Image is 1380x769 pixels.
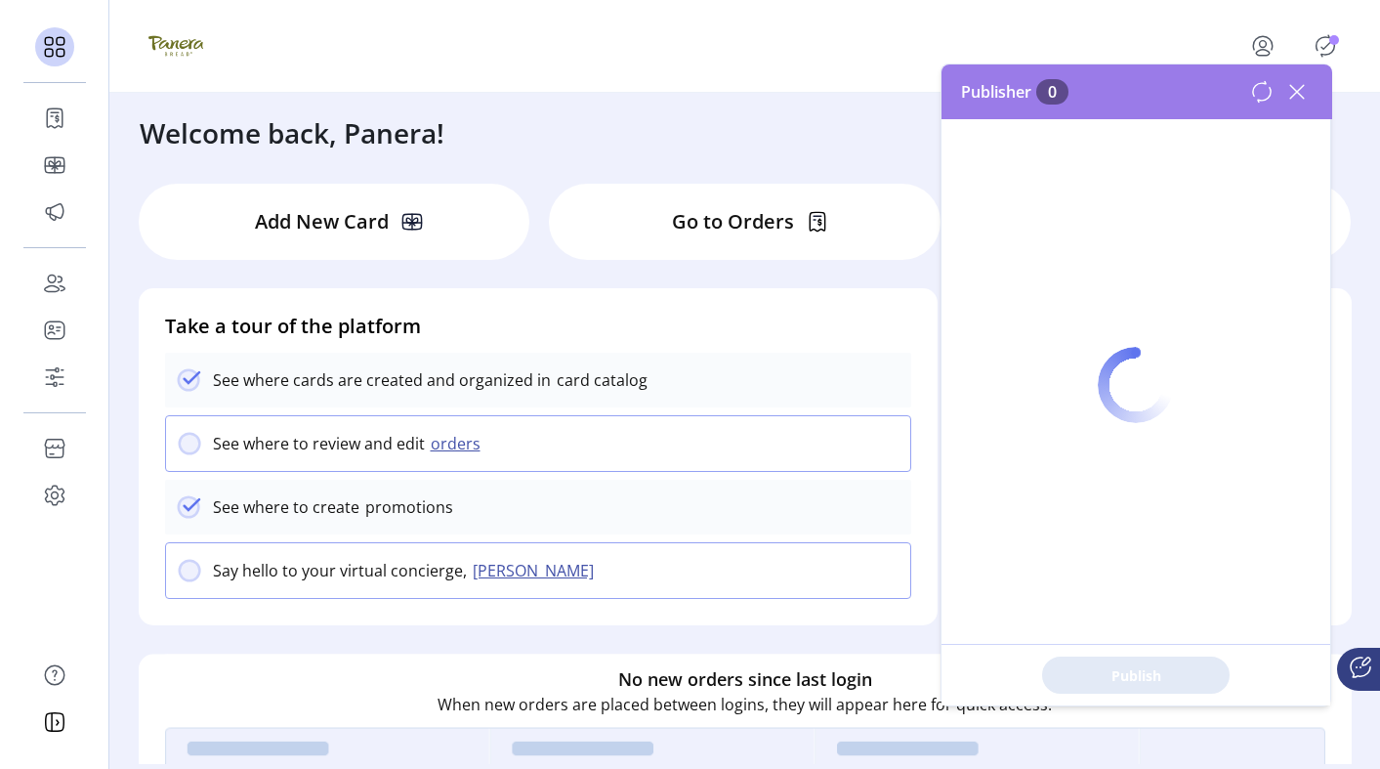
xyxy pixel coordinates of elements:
p: card catalog [551,368,648,392]
p: promotions [359,495,453,519]
h3: Welcome back, Panera! [140,112,444,153]
p: Add New Card [255,207,389,236]
p: See where cards are created and organized in [213,368,551,392]
p: See where to review and edit [213,432,425,455]
h6: No new orders since last login [618,666,872,693]
p: When new orders are placed between logins, they will appear here for quick access. [438,693,1052,716]
button: Publisher Panel [1310,30,1341,62]
p: See where to create [213,495,359,519]
button: orders [425,432,492,455]
p: Go to Orders [672,207,794,236]
img: logo [148,19,203,73]
h4: Take a tour of the platform [165,312,911,341]
p: Say hello to your virtual concierge, [213,559,467,582]
button: [PERSON_NAME] [467,559,606,582]
button: menu [1224,22,1310,69]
